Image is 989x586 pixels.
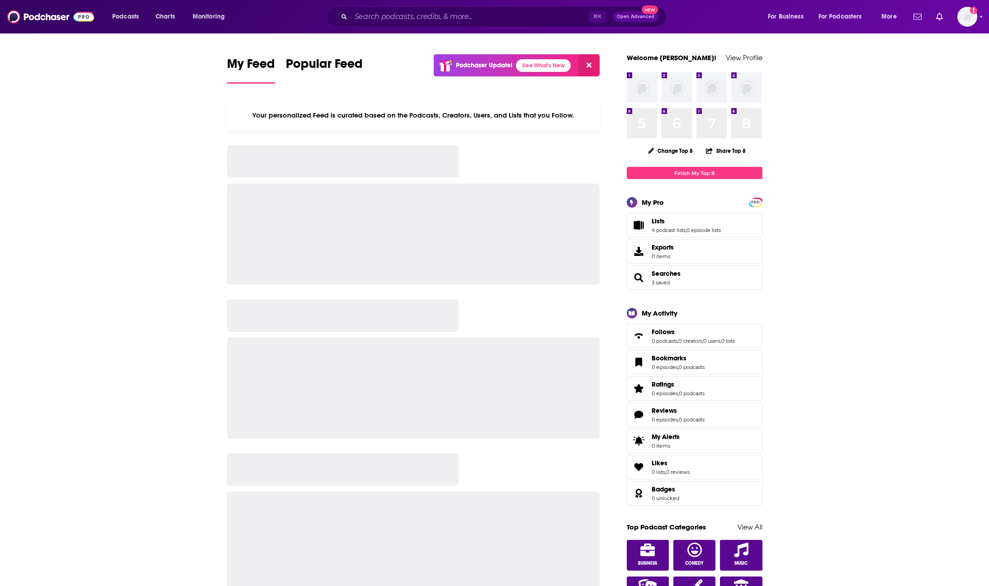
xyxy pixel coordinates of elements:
[642,5,658,14] span: New
[652,380,674,388] span: Ratings
[652,364,678,370] a: 0 episodes
[627,53,716,62] a: Welcome [PERSON_NAME]!
[881,10,897,23] span: More
[589,11,606,23] span: ⌘ K
[750,198,761,205] a: PRO
[627,239,762,264] a: Exports
[678,338,702,344] a: 0 creators
[652,433,680,441] span: My Alerts
[516,59,571,72] a: See What's New
[627,167,762,179] a: Finish My Top 8
[686,227,686,233] span: ,
[721,338,735,344] a: 0 lists
[679,390,705,397] a: 0 podcasts
[630,382,648,395] a: Ratings
[106,9,151,24] button: open menu
[685,561,704,566] span: Comedy
[627,376,762,401] span: Ratings
[193,10,225,23] span: Monitoring
[678,364,679,370] span: ,
[910,9,925,24] a: Show notifications dropdown
[627,429,762,453] a: My Alerts
[652,217,721,225] a: Lists
[642,198,664,207] div: My Pro
[286,56,363,84] a: Popular Feed
[734,561,748,566] span: Music
[720,540,762,571] a: Music
[957,7,977,27] button: Show profile menu
[286,56,363,77] span: Popular Feed
[686,227,721,233] a: 0 episode lists
[652,390,678,397] a: 0 episodes
[7,8,94,25] img: Podchaser - Follow, Share and Rate Podcasts
[662,72,692,103] img: missing-image.png
[750,199,761,206] span: PRO
[627,540,669,571] a: Business
[627,265,762,290] span: Searches
[652,328,675,336] span: Follows
[762,9,815,24] button: open menu
[627,324,762,348] span: Follows
[630,408,648,421] a: Reviews
[652,443,680,449] span: 0 items
[335,6,675,27] div: Search podcasts, credits, & more...
[652,459,667,467] span: Likes
[613,11,658,22] button: Open AdvancedNew
[652,485,675,493] span: Badges
[630,435,648,447] span: My Alerts
[652,243,674,251] span: Exports
[627,481,762,506] span: Badges
[673,540,716,571] a: Comedy
[957,7,977,27] img: User Profile
[227,56,275,84] a: My Feed
[156,10,175,23] span: Charts
[738,523,762,531] a: View All
[652,380,705,388] a: Ratings
[679,416,705,423] a: 0 podcasts
[627,402,762,427] span: Reviews
[652,406,705,415] a: Reviews
[819,10,862,23] span: For Podcasters
[652,354,705,362] a: Bookmarks
[666,469,690,475] a: 0 reviews
[112,10,139,23] span: Podcasts
[642,309,677,317] div: My Activity
[678,416,679,423] span: ,
[630,487,648,500] a: Badges
[679,364,705,370] a: 0 podcasts
[627,213,762,237] span: Lists
[731,72,762,103] img: missing-image.png
[652,406,677,415] span: Reviews
[875,9,908,24] button: open menu
[702,338,703,344] span: ,
[227,100,600,131] div: Your personalized Feed is curated based on the Podcasts, Creators, Users, and Lists that you Follow.
[703,338,720,344] a: 0 users
[627,455,762,479] span: Likes
[630,330,648,342] a: Follows
[652,253,674,260] span: 0 items
[638,561,657,566] span: Business
[652,485,679,493] a: Badges
[627,350,762,374] span: Bookmarks
[652,269,681,278] a: Searches
[932,9,946,24] a: Show notifications dropdown
[652,495,679,501] a: 0 unlocked
[351,9,589,24] input: Search podcasts, credits, & more...
[630,219,648,232] a: Lists
[186,9,237,24] button: open menu
[627,72,657,103] img: missing-image.png
[652,459,690,467] a: Likes
[957,7,977,27] span: Logged in as LaurenSWPR
[652,416,678,423] a: 0 episodes
[726,53,762,62] a: View Profile
[677,338,678,344] span: ,
[652,227,686,233] a: 4 podcast lists
[630,271,648,284] a: Searches
[150,9,180,24] a: Charts
[456,61,512,69] p: Podchaser Update!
